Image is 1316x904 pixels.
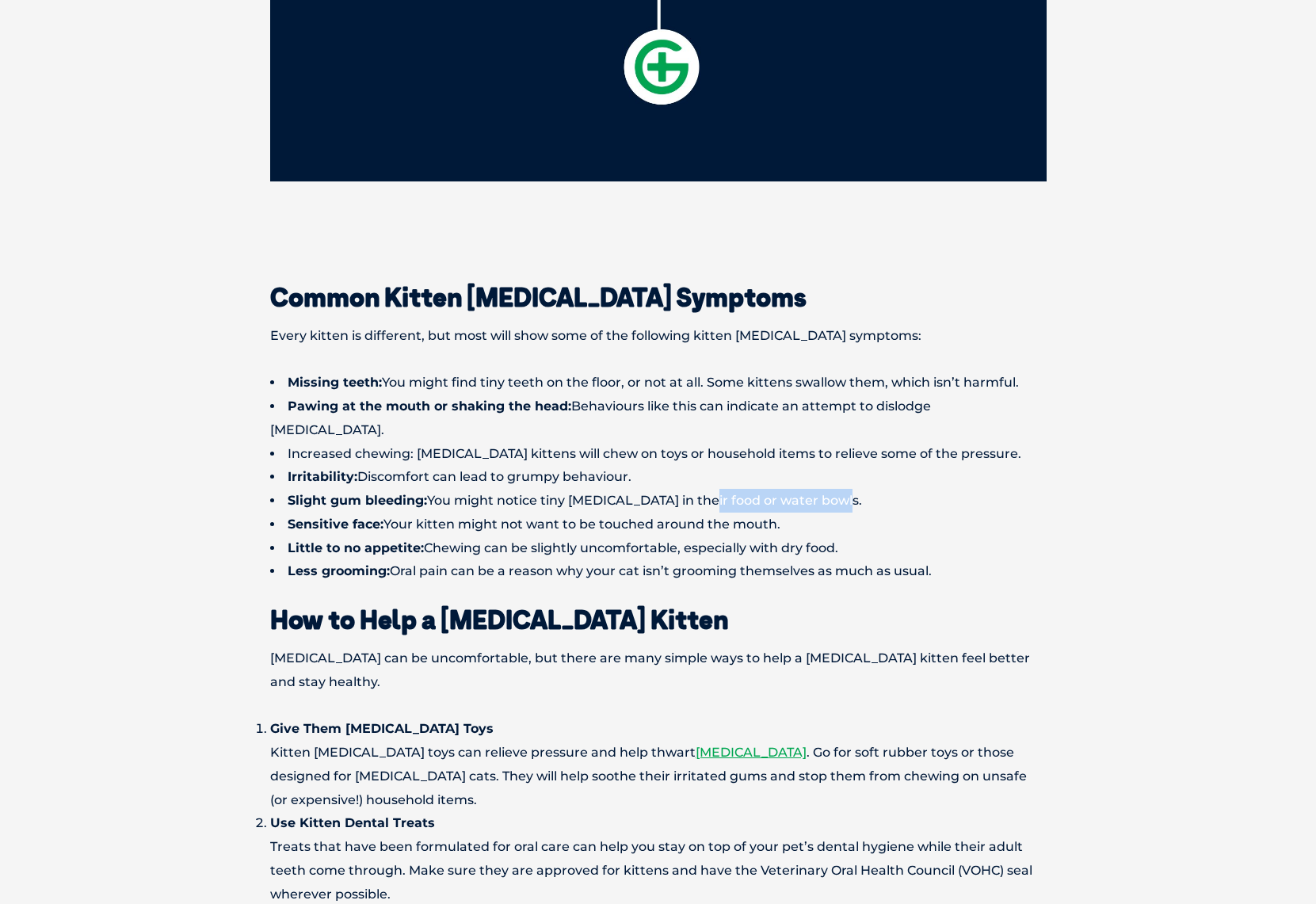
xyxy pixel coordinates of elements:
[270,281,807,313] b: Common Kitten [MEDICAL_DATA] Symptoms
[696,745,807,760] a: [MEDICAL_DATA]
[270,536,1047,560] li: Chewing can be slightly uncomfortable, especially with dry food.
[270,604,728,635] b: How to Help a [MEDICAL_DATA] Kitten
[288,540,424,555] strong: Little to no appetite:
[270,717,1047,811] li: Kitten [MEDICAL_DATA] toys can relieve pressure and help thwart . Go for soft rubber toys or thos...
[270,395,1047,442] li: Behaviours like this can indicate an attempt to dislodge [MEDICAL_DATA].
[270,647,1047,694] p: [MEDICAL_DATA] can be uncomfortable, but there are many simple ways to help a [MEDICAL_DATA] kitt...
[288,563,390,578] strong: Less grooming:
[288,493,427,508] strong: Slight gum bleeding:
[270,324,1047,348] p: Every kitten is different, but most will show some of the following kitten [MEDICAL_DATA] symptoms:
[270,559,1047,583] li: Oral pain can be a reason why your cat isn’t grooming themselves as much as usual.
[270,721,494,736] b: Give Them [MEDICAL_DATA] Toys
[270,815,435,830] b: Use Kitten Dental Treats
[288,399,571,414] strong: Pawing at the mouth or shaking the head:
[288,517,383,532] strong: Sensitive face:
[270,465,1047,489] li: Discomfort can lead to grumpy behaviour.
[270,371,1047,395] li: You might find tiny teeth on the floor, or not at all. Some kittens swallow them, which isn’t har...
[270,442,1047,466] li: Increased chewing: [MEDICAL_DATA] kittens will chew on toys or household items to relieve some of...
[270,489,1047,513] li: You might notice tiny [MEDICAL_DATA] in their food or water bowls.
[288,375,382,390] strong: Missing teeth:
[288,469,357,484] strong: Irritability:
[270,513,1047,536] li: Your kitten might not want to be touched around the mouth.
